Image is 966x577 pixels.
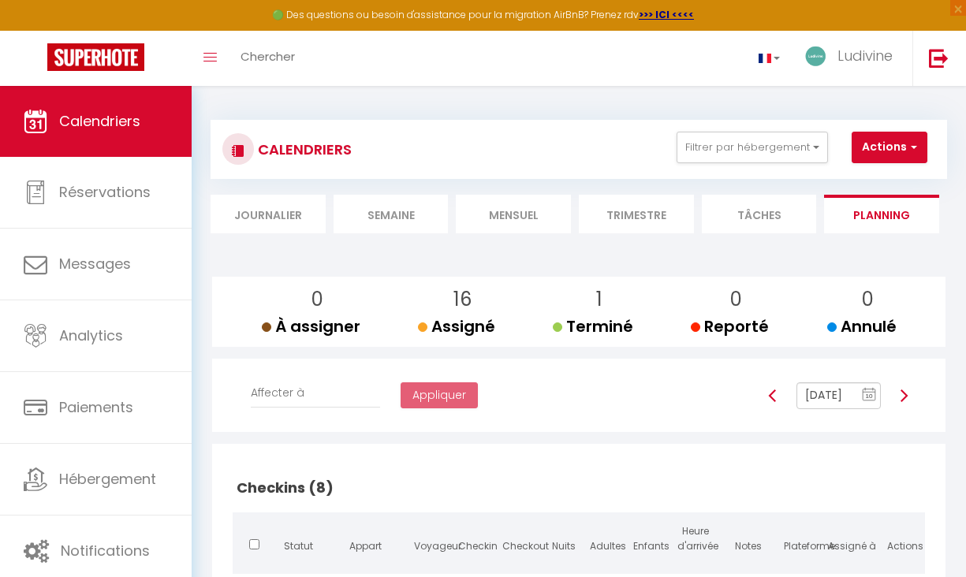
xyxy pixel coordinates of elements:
[579,195,694,233] li: Trimestre
[456,195,571,233] li: Mensuel
[401,382,478,409] button: Appliquer
[542,512,586,570] th: Nuits
[47,43,144,71] img: Super Booking
[827,315,897,337] span: Annulé
[792,31,912,86] a: ... Ludivine
[274,285,360,315] p: 0
[565,285,633,315] p: 1
[59,397,133,417] span: Paiements
[418,315,495,337] span: Assigné
[498,512,543,570] th: Checkout
[553,315,633,337] span: Terminé
[59,182,151,202] span: Réservations
[586,512,630,570] th: Adultes
[824,195,939,233] li: Planning
[233,463,925,512] h2: Checkins (8)
[410,512,454,570] th: Voyageur
[796,382,881,409] input: Select Date
[718,512,780,570] th: Notes
[766,389,779,402] img: arrow-left3.svg
[703,285,769,315] p: 0
[59,326,123,345] span: Analytics
[837,46,893,65] span: Ludivine
[454,512,498,570] th: Checkin
[262,315,360,337] span: À assigner
[702,195,817,233] li: Tâches
[334,195,449,233] li: Semaine
[284,539,313,553] span: Statut
[929,48,949,68] img: logout
[673,512,718,570] th: Heure d'arrivée
[865,393,873,400] text: 10
[780,512,822,570] th: Plateforme
[677,132,828,163] button: Filtrer par hébergement
[431,285,495,315] p: 16
[821,512,883,570] th: Assigné à
[629,512,673,570] th: Enfants
[897,389,910,402] img: arrow-right3.svg
[639,8,694,21] a: >>> ICI <<<<
[804,45,827,68] img: ...
[61,541,150,560] span: Notifications
[59,111,140,131] span: Calendriers
[840,285,897,315] p: 0
[241,48,295,65] span: Chercher
[852,132,927,163] button: Actions
[883,512,925,570] th: Actions
[59,469,156,489] span: Hébergement
[691,315,769,337] span: Reporté
[254,132,352,167] h3: CALENDRIERS
[349,539,382,553] span: Appart
[211,195,326,233] li: Journalier
[59,254,131,274] span: Messages
[229,31,307,86] a: Chercher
